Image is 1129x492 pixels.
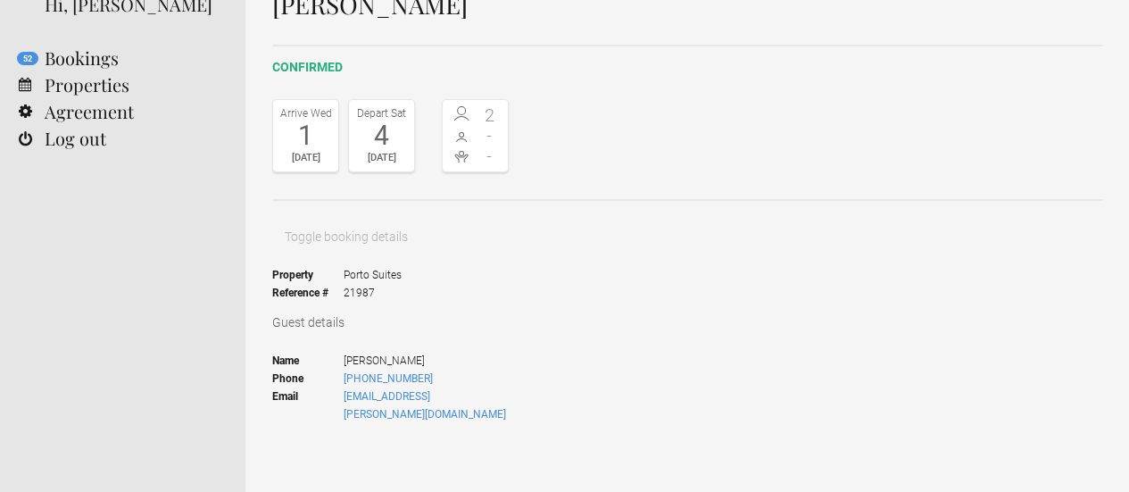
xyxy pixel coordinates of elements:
h3: Guest details [272,313,1102,331]
flynt-notification-badge: 52 [17,52,38,65]
strong: Property [272,266,344,284]
strong: Phone [272,370,344,388]
strong: Reference # [272,284,344,302]
span: 2 [476,106,504,124]
div: 1 [278,122,334,149]
div: Depart Sat [353,104,410,122]
span: - [476,127,504,145]
span: 21987 [344,284,402,302]
strong: Name [272,352,344,370]
button: Toggle booking details [272,219,420,254]
div: Arrive Wed [278,104,334,122]
a: [EMAIL_ADDRESS][PERSON_NAME][DOMAIN_NAME] [344,390,506,421]
strong: Email [272,388,344,423]
div: [DATE] [278,149,334,167]
div: [DATE] [353,149,410,167]
span: Porto Suites [344,266,402,284]
span: - [476,147,504,165]
div: 4 [353,122,410,149]
span: [PERSON_NAME] [344,352,509,370]
h2: confirmed [272,58,1102,77]
a: [PHONE_NUMBER] [344,372,433,385]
